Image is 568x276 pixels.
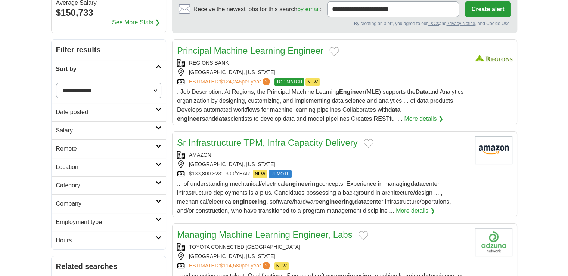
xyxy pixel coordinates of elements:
[269,170,291,178] span: REMOTE
[475,44,512,72] img: Regions Bank logo
[52,194,166,213] a: Company
[263,78,270,85] span: ?
[56,126,156,135] h2: Salary
[319,199,353,205] strong: engineering
[305,78,320,86] span: NEW
[193,5,321,14] span: Receive the newest jobs for this search :
[364,139,373,148] button: Add to favorite jobs
[177,181,451,214] span: ... of understanding mechanical/electrical concepts. Experience in managing center infrastructure...
[56,163,156,172] h2: Location
[52,176,166,194] a: Category
[388,107,401,113] strong: data
[177,170,469,178] div: $133,800-$231,300/YEAR
[177,138,358,148] a: Sr Infrastructure TPM, Infra Capacity Delivery
[465,1,510,17] button: Create alert
[177,230,353,240] a: Managing Machine Learning Engineer, Labs
[189,78,271,86] a: ESTIMATED:$124,245per year?
[56,65,156,74] h2: Sort by
[56,181,156,190] h2: Category
[404,114,443,123] a: More details ❯
[215,116,227,122] strong: data
[329,47,339,56] button: Add to favorite jobs
[189,60,229,66] a: REGIONS BANK
[56,108,156,117] h2: Date posted
[253,170,267,178] span: NEW
[179,20,511,27] div: By creating an alert, you agree to our and , and Cookie Use.
[232,199,266,205] strong: engineering
[177,243,469,251] div: TOYOTA CONNECTED [GEOGRAPHIC_DATA]
[274,78,304,86] span: TOP MATCH
[220,79,242,85] span: $124,245
[56,144,156,153] h2: Remote
[189,152,211,158] a: AMAZON
[177,46,323,56] a: Principal Machine Learning Engineer
[415,89,428,95] strong: Data
[52,158,166,176] a: Location
[52,60,166,78] a: Sort by
[52,121,166,139] a: Salary
[410,181,423,187] strong: data
[475,228,512,256] img: Company logo
[285,181,319,187] strong: engineering
[263,262,270,269] span: ?
[396,206,435,215] a: More details ❯
[177,116,205,122] strong: engineers
[56,261,161,272] h2: Related searches
[428,21,439,26] a: T&Cs
[354,199,367,205] strong: data
[475,136,512,164] img: Amazon logo
[52,40,166,60] h2: Filter results
[56,236,156,245] h2: Hours
[177,160,469,168] div: [GEOGRAPHIC_DATA], [US_STATE]
[52,139,166,158] a: Remote
[177,89,464,122] span: . Job Description: At Regions, the Principal Machine Learning (MLE) supports the and Analytics or...
[52,231,166,249] a: Hours
[56,6,161,19] div: $150,733
[274,262,289,270] span: NEW
[52,213,166,231] a: Employment type
[177,252,469,260] div: [GEOGRAPHIC_DATA], [US_STATE]
[52,103,166,121] a: Date posted
[220,263,242,269] span: $114,580
[189,262,271,270] a: ESTIMATED:$114,580per year?
[359,231,368,240] button: Add to favorite jobs
[177,68,469,76] div: [GEOGRAPHIC_DATA], [US_STATE]
[446,21,475,26] a: Privacy Notice
[339,89,364,95] strong: Engineer
[112,18,160,27] a: See More Stats ❯
[56,218,156,227] h2: Employment type
[297,6,320,12] a: by email
[56,199,156,208] h2: Company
